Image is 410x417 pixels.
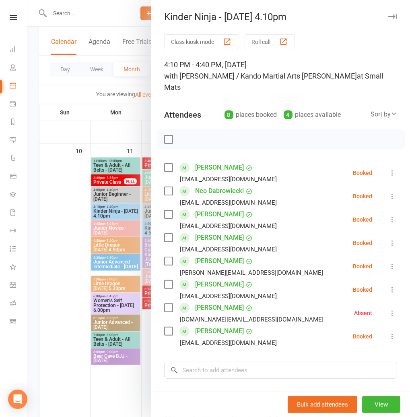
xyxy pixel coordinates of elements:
a: [PERSON_NAME] [195,278,244,291]
div: Booked [353,170,372,176]
div: [EMAIL_ADDRESS][DOMAIN_NAME] [180,197,277,208]
a: General attendance kiosk mode [10,277,28,295]
a: [PERSON_NAME] [195,208,244,221]
a: What's New [10,259,28,277]
span: with [PERSON_NAME] / Kando Martial Arts [PERSON_NAME] [164,72,357,80]
div: [DOMAIN_NAME][EMAIL_ADDRESS][DOMAIN_NAME] [180,314,323,325]
a: Roll call kiosk mode [10,295,28,313]
div: 4 [284,110,293,119]
button: View [362,396,400,413]
button: Bulk add attendees [288,396,357,413]
div: 4:10 PM - 4:40 PM, [DATE] [164,59,397,93]
div: Sort by [371,109,397,120]
div: Absent [354,310,372,316]
a: [PERSON_NAME] [195,255,244,268]
input: Search to add attendees [164,362,397,379]
div: Attendees [164,109,201,120]
button: Roll call [245,34,295,49]
a: [PERSON_NAME] [195,325,244,338]
a: Product Sales [10,168,28,186]
div: [EMAIL_ADDRESS][DOMAIN_NAME] [180,291,277,301]
div: Booked [353,334,372,339]
a: Reports [10,114,28,132]
div: Kinder Ninja - [DATE] 4.10pm [151,11,410,23]
div: [PERSON_NAME][EMAIL_ADDRESS][DOMAIN_NAME] [180,268,323,278]
div: Booked [353,287,372,293]
div: 8 [225,110,233,119]
div: [EMAIL_ADDRESS][DOMAIN_NAME] [180,221,277,231]
a: [PERSON_NAME] [195,301,244,314]
a: Class kiosk mode [10,313,28,331]
div: places available [284,109,341,120]
button: Class kiosk mode [164,34,238,49]
a: Payments [10,95,28,114]
a: [PERSON_NAME] [195,231,244,244]
div: Open Intercom Messenger [8,390,27,409]
div: Booked [353,240,372,246]
a: Dashboard [10,41,28,59]
div: [EMAIL_ADDRESS][DOMAIN_NAME] [180,244,277,255]
a: Calendar [10,77,28,95]
div: [EMAIL_ADDRESS][DOMAIN_NAME] [180,174,277,185]
a: [PERSON_NAME] [195,161,244,174]
div: Booked [353,263,372,269]
a: Neo Dabrowiecki [195,185,244,197]
div: places booked [225,109,277,120]
div: [EMAIL_ADDRESS][DOMAIN_NAME] [180,338,277,348]
div: Booked [353,193,372,199]
div: Booked [353,217,372,222]
a: People [10,59,28,77]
